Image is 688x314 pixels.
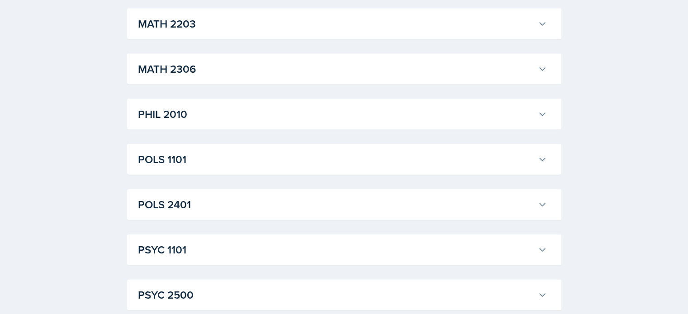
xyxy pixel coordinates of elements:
[138,61,534,77] h3: MATH 2306
[138,197,534,213] h3: POLS 2401
[138,151,534,168] h3: POLS 1101
[136,285,549,305] button: PSYC 2500
[138,287,534,303] h3: PSYC 2500
[138,16,534,32] h3: MATH 2203
[136,150,549,169] button: POLS 1101
[136,14,549,34] button: MATH 2203
[136,195,549,215] button: POLS 2401
[138,242,534,258] h3: PSYC 1101
[136,59,549,79] button: MATH 2306
[136,240,549,260] button: PSYC 1101
[138,106,534,122] h3: PHIL 2010
[136,104,549,124] button: PHIL 2010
